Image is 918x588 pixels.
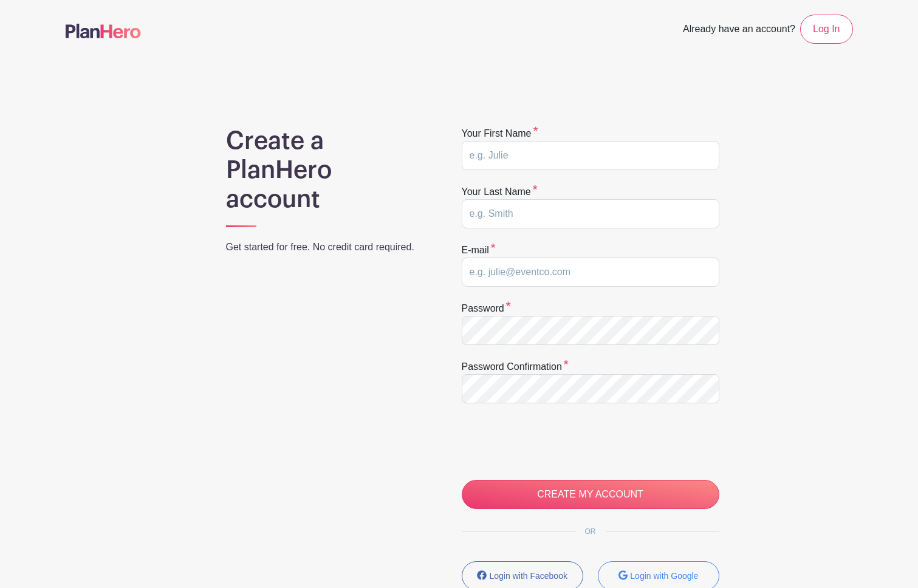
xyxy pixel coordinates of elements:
label: Your first name [462,126,538,141]
a: Log In [800,15,852,44]
h1: Create a PlanHero account [226,126,430,214]
small: Login with Facebook [490,571,567,581]
label: E-mail [462,243,496,258]
input: e.g. Smith [462,199,719,228]
input: CREATE MY ACCOUNT [462,480,719,509]
label: Password [462,301,511,316]
input: e.g. julie@eventco.com [462,258,719,287]
input: e.g. Julie [462,141,719,170]
p: Get started for free. No credit card required. [226,240,430,255]
small: Login with Google [630,571,698,581]
span: OR [575,527,606,536]
span: Already have an account? [683,17,795,44]
label: Password confirmation [462,360,569,374]
label: Your last name [462,185,538,199]
iframe: reCAPTCHA [462,418,646,465]
img: logo-507f7623f17ff9eddc593b1ce0a138ce2505c220e1c5a4e2b4648c50719b7d32.svg [66,24,141,38]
